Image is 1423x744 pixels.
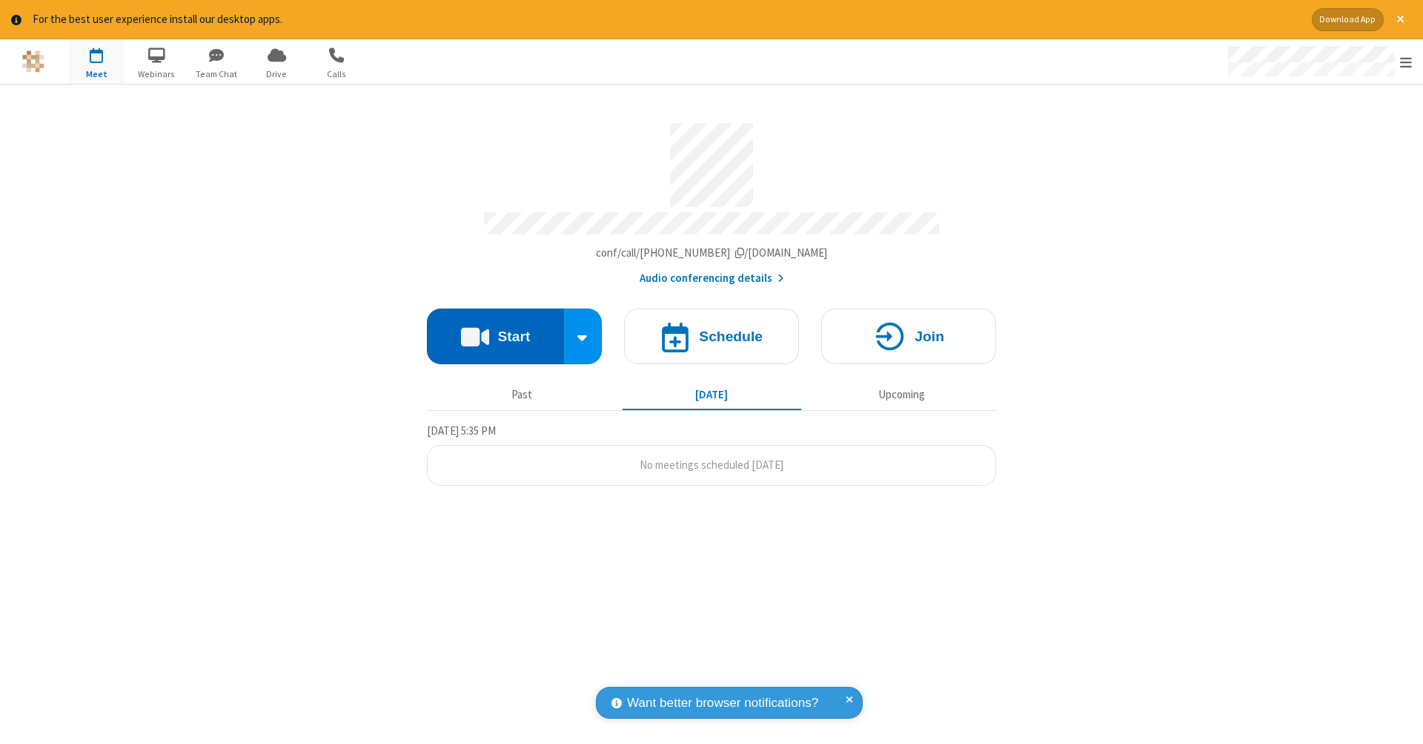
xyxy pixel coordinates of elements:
button: Logo [5,39,61,84]
span: Webinars [129,68,185,81]
button: Upcoming [812,381,991,409]
h4: Start [497,329,530,343]
span: No meetings scheduled [DATE] [640,458,783,472]
img: QA Selenium DO NOT DELETE OR CHANGE [22,50,44,73]
div: Start conference options [564,309,603,364]
button: Audio conferencing details [640,270,784,287]
button: [DATE] [623,381,801,409]
button: Copy my meeting room linkCopy my meeting room link [596,245,828,262]
button: Start [427,309,564,364]
div: For the best user experience install our desktop apps. [33,11,1301,28]
section: Account details [427,112,996,286]
section: Today's Meetings [427,422,996,486]
button: Close alert [1389,8,1412,31]
button: Schedule [624,309,799,364]
span: Team Chat [189,68,245,81]
button: Join [821,309,996,364]
div: Open menu [1214,39,1423,84]
span: Drive [249,68,305,81]
button: Past [433,381,611,409]
h4: Join [915,329,944,343]
span: Meet [69,68,125,81]
span: Want better browser notifications? [627,694,818,713]
button: Download App [1312,8,1384,31]
span: [DATE] 5:35 PM [427,424,496,438]
span: Copy my meeting room link [596,246,828,260]
span: Calls [309,68,365,81]
h4: Schedule [699,329,763,343]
